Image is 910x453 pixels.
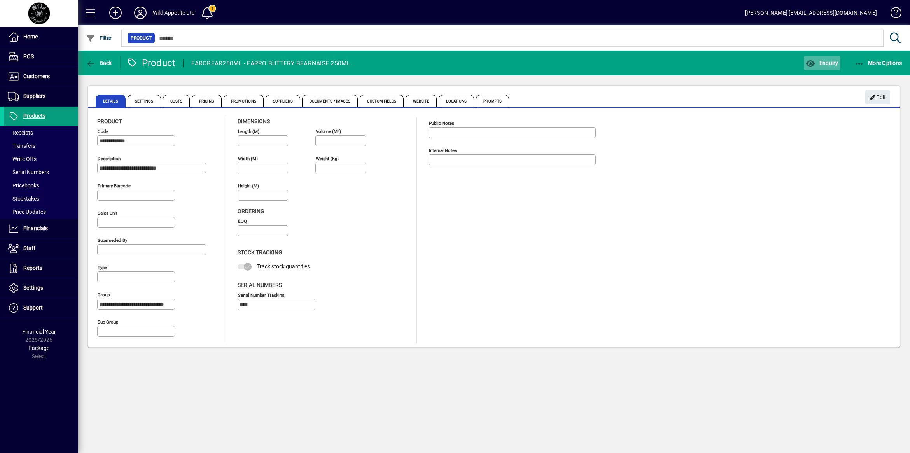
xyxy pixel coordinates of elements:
[257,263,310,269] span: Track stock quantities
[429,148,457,153] mat-label: Internal Notes
[4,219,78,238] a: Financials
[439,95,474,107] span: Locations
[238,183,259,189] mat-label: Height (m)
[86,35,112,41] span: Filter
[23,113,45,119] span: Products
[238,249,282,255] span: Stock Tracking
[8,156,37,162] span: Write Offs
[128,95,161,107] span: Settings
[84,56,114,70] button: Back
[8,196,39,202] span: Stocktakes
[97,118,122,124] span: Product
[8,143,35,149] span: Transfers
[855,60,902,66] span: More Options
[865,90,890,104] button: Edit
[28,345,49,351] span: Package
[224,95,264,107] span: Promotions
[23,225,48,231] span: Financials
[23,73,50,79] span: Customers
[429,121,454,126] mat-label: Public Notes
[804,56,840,70] button: Enquiry
[4,87,78,106] a: Suppliers
[153,7,195,19] div: Wild Appetite Ltd
[8,169,49,175] span: Serial Numbers
[4,259,78,278] a: Reports
[131,34,152,42] span: Product
[191,57,350,70] div: FAROBEAR250ML - FARRO BUTTERY BEARNAISE 250ML
[98,129,108,134] mat-label: Code
[745,7,877,19] div: [PERSON_NAME] [EMAIL_ADDRESS][DOMAIN_NAME]
[238,118,270,124] span: Dimensions
[23,33,38,40] span: Home
[23,304,43,311] span: Support
[23,93,45,99] span: Suppliers
[98,210,117,216] mat-label: Sales unit
[23,53,34,59] span: POS
[316,156,339,161] mat-label: Weight (Kg)
[316,129,341,134] mat-label: Volume (m )
[23,285,43,291] span: Settings
[8,129,33,136] span: Receipts
[23,245,35,251] span: Staff
[4,205,78,219] a: Price Updates
[238,208,264,214] span: Ordering
[4,192,78,205] a: Stocktakes
[4,152,78,166] a: Write Offs
[84,31,114,45] button: Filter
[8,209,46,215] span: Price Updates
[128,6,153,20] button: Profile
[163,95,190,107] span: Costs
[870,91,886,104] span: Edit
[238,292,284,297] mat-label: Serial Number tracking
[103,6,128,20] button: Add
[4,239,78,258] a: Staff
[4,126,78,139] a: Receipts
[98,265,107,270] mat-label: Type
[96,95,126,107] span: Details
[98,292,110,297] mat-label: Group
[476,95,509,107] span: Prompts
[4,166,78,179] a: Serial Numbers
[360,95,403,107] span: Custom Fields
[98,183,131,189] mat-label: Primary barcode
[238,129,259,134] mat-label: Length (m)
[238,156,258,161] mat-label: Width (m)
[853,56,904,70] button: More Options
[192,95,222,107] span: Pricing
[86,60,112,66] span: Back
[238,219,247,224] mat-label: EOQ
[885,2,900,27] a: Knowledge Base
[23,265,42,271] span: Reports
[266,95,300,107] span: Suppliers
[126,57,176,69] div: Product
[4,47,78,66] a: POS
[4,278,78,298] a: Settings
[338,128,339,132] sup: 3
[4,27,78,47] a: Home
[22,329,56,335] span: Financial Year
[806,60,838,66] span: Enquiry
[302,95,358,107] span: Documents / Images
[78,56,121,70] app-page-header-button: Back
[4,139,78,152] a: Transfers
[4,67,78,86] a: Customers
[98,156,121,161] mat-label: Description
[8,182,39,189] span: Pricebooks
[98,238,127,243] mat-label: Superseded by
[98,319,118,325] mat-label: Sub group
[238,282,282,288] span: Serial Numbers
[4,298,78,318] a: Support
[406,95,437,107] span: Website
[4,179,78,192] a: Pricebooks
